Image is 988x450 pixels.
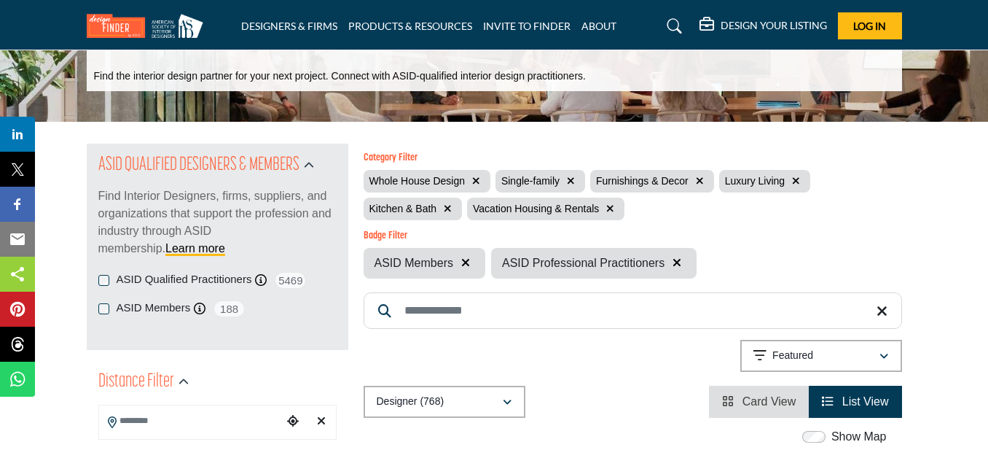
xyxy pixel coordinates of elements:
li: Card View [709,386,809,418]
span: Single-family [501,175,560,187]
span: Vacation Housing & Rentals [473,203,599,214]
span: Card View [742,395,796,408]
p: Find the interior design partner for your next project. Connect with ASID-qualified interior desi... [94,69,586,84]
label: ASID Qualified Practitioners [117,271,252,288]
span: ASID Members [375,255,453,272]
input: ASID Qualified Practitioners checkbox [98,275,109,286]
a: Learn more [165,242,225,255]
a: View Card [722,395,796,408]
h6: Category Filter [364,152,902,165]
span: List View [842,395,889,408]
a: View List [822,395,888,408]
input: Search Location [99,407,283,435]
button: Featured [740,340,902,372]
label: ASID Members [117,300,191,317]
div: Choose your current location [282,406,303,438]
h6: Badge Filter [364,230,697,243]
p: Designer (768) [377,395,444,409]
a: ABOUT [581,20,616,32]
input: ASID Members checkbox [98,303,109,314]
h2: Distance Filter [98,369,174,395]
span: ASID Professional Practitioners [502,255,664,272]
div: DESIGN YOUR LISTING [699,18,827,35]
span: Luxury Living [725,175,785,187]
h5: DESIGN YOUR LISTING [721,19,827,32]
span: 5469 [274,271,307,290]
button: Log In [838,12,902,39]
a: Search [653,15,691,38]
label: Show Map [831,428,887,446]
span: 188 [213,300,246,318]
a: DESIGNERS & FIRMS [241,20,337,32]
a: INVITE TO FINDER [483,20,571,32]
span: Log In [853,20,886,32]
a: PRODUCTS & RESOURCES [348,20,472,32]
div: Clear search location [310,406,332,438]
p: Find Interior Designers, firms, suppliers, and organizations that support the profession and indu... [98,187,337,257]
span: Kitchen & Bath [369,203,437,214]
span: Whole House Design [369,175,466,187]
h2: ASID QUALIFIED DESIGNERS & MEMBERS [98,152,299,179]
input: Search Keyword [364,292,902,329]
span: Furnishings & Decor [596,175,689,187]
button: Designer (768) [364,386,525,418]
img: Site Logo [87,14,211,38]
li: List View [809,386,901,418]
p: Featured [772,349,813,363]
